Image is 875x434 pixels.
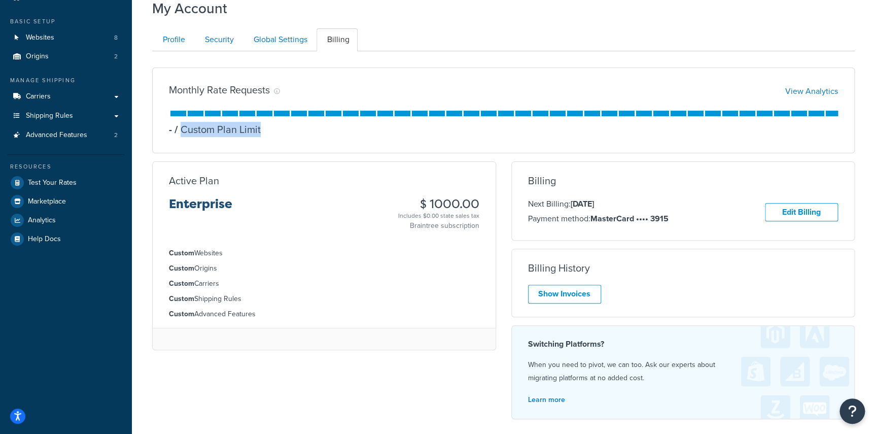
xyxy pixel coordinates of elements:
span: Origins [26,52,49,61]
span: Shipping Rules [26,112,73,120]
span: Test Your Rates [28,179,77,187]
li: Origins [169,263,479,274]
h3: Active Plan [169,175,219,186]
li: Advanced Features [8,126,124,145]
p: - [169,122,172,137]
a: Billing [317,28,358,51]
li: Shipping Rules [169,293,479,305]
h3: Monthly Rate Requests [169,84,270,95]
li: Advanced Features [169,309,479,320]
a: Security [194,28,242,51]
strong: Custom [169,263,194,274]
li: Websites [8,28,124,47]
h3: $ 1000.00 [398,197,479,211]
p: Payment method: [528,212,669,225]
span: 2 [114,52,118,61]
p: When you need to pivot, we can too. Ask our experts about migrating platforms at no added cost. [528,358,838,385]
div: Resources [8,162,124,171]
strong: Custom [169,278,194,289]
div: Manage Shipping [8,76,124,85]
a: Global Settings [243,28,316,51]
span: Carriers [26,92,51,101]
p: Custom Plan Limit [172,122,261,137]
div: Includes $0.00 state sales tax [398,211,479,221]
a: Analytics [8,211,124,229]
span: Websites [26,34,54,42]
h3: Enterprise [169,197,232,219]
h3: Billing History [528,262,590,274]
a: Learn more [528,394,565,405]
a: Edit Billing [765,203,838,222]
span: / [174,122,178,137]
li: Carriers [169,278,479,289]
a: Carriers [8,87,124,106]
h3: Billing [528,175,556,186]
a: View Analytics [785,85,838,97]
a: Profile [152,28,193,51]
a: Marketplace [8,192,124,211]
li: Websites [169,248,479,259]
a: Help Docs [8,230,124,248]
strong: Custom [169,309,194,319]
strong: Custom [169,248,194,258]
span: Advanced Features [26,131,87,140]
span: 8 [114,34,118,42]
li: Origins [8,47,124,66]
a: Show Invoices [528,285,601,304]
a: Advanced Features 2 [8,126,124,145]
a: Websites 8 [8,28,124,47]
a: Test Your Rates [8,174,124,192]
strong: MasterCard •••• 3915 [590,213,669,224]
a: Origins 2 [8,47,124,66]
h4: Switching Platforms? [528,338,838,350]
span: Analytics [28,216,56,225]
button: Open Resource Center [839,398,865,424]
p: Next Billing: [528,197,669,211]
div: Basic Setup [8,17,124,26]
p: Braintree subscription [398,221,479,231]
a: Shipping Rules [8,107,124,125]
span: Help Docs [28,235,61,244]
strong: Custom [169,293,194,304]
strong: [DATE] [571,198,594,210]
span: 2 [114,131,118,140]
span: Marketplace [28,197,66,206]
